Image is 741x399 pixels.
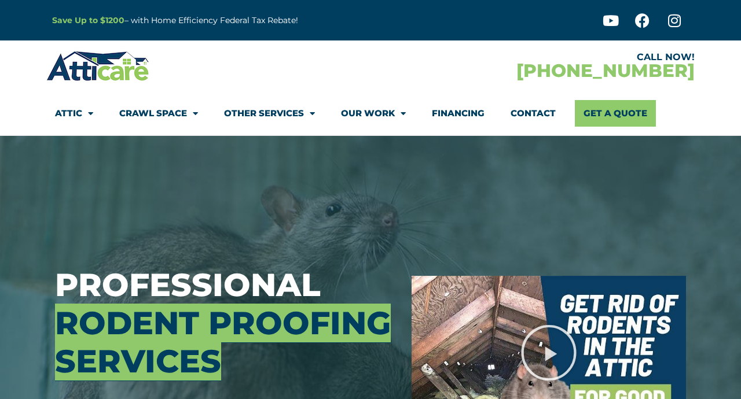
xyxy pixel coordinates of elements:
[520,324,578,382] div: Play Video
[370,53,695,62] div: CALL NOW!
[55,100,686,127] nav: Menu
[432,100,485,127] a: Financing
[119,100,198,127] a: Crawl Space
[55,100,93,127] a: Attic
[511,100,556,127] a: Contact
[55,304,391,380] span: Rodent Proofing Services
[575,100,656,127] a: Get A Quote
[52,15,124,25] a: Save Up to $1200
[52,14,427,27] p: – with Home Efficiency Federal Tax Rebate!
[341,100,406,127] a: Our Work
[55,266,394,380] h3: Professional
[224,100,315,127] a: Other Services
